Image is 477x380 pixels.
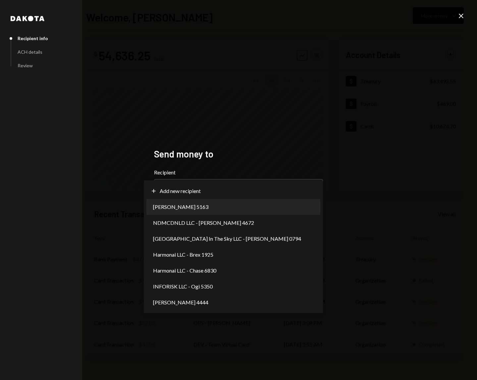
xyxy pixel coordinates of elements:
span: [GEOGRAPHIC_DATA] In The Sky LLC - [PERSON_NAME] 0794 [153,235,301,243]
span: NDMCDNLD LLC - [PERSON_NAME] 4672 [153,219,254,227]
span: Add new recipient [160,187,201,195]
div: ACH details [18,49,42,55]
span: Harmonai LLC - Brex 1925 [153,251,213,259]
div: Review [18,63,33,68]
button: Recipient [154,179,323,198]
div: Recipient info [18,35,48,41]
label: Recipient [154,168,323,176]
span: Harmonai LLC - Chase 6830 [153,267,216,275]
span: [PERSON_NAME] 4444 [153,298,208,306]
span: INFORISK LLC - Ogi 5350 [153,283,213,290]
h2: Send money to [154,148,323,160]
span: [PERSON_NAME] 5163 [153,203,208,211]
